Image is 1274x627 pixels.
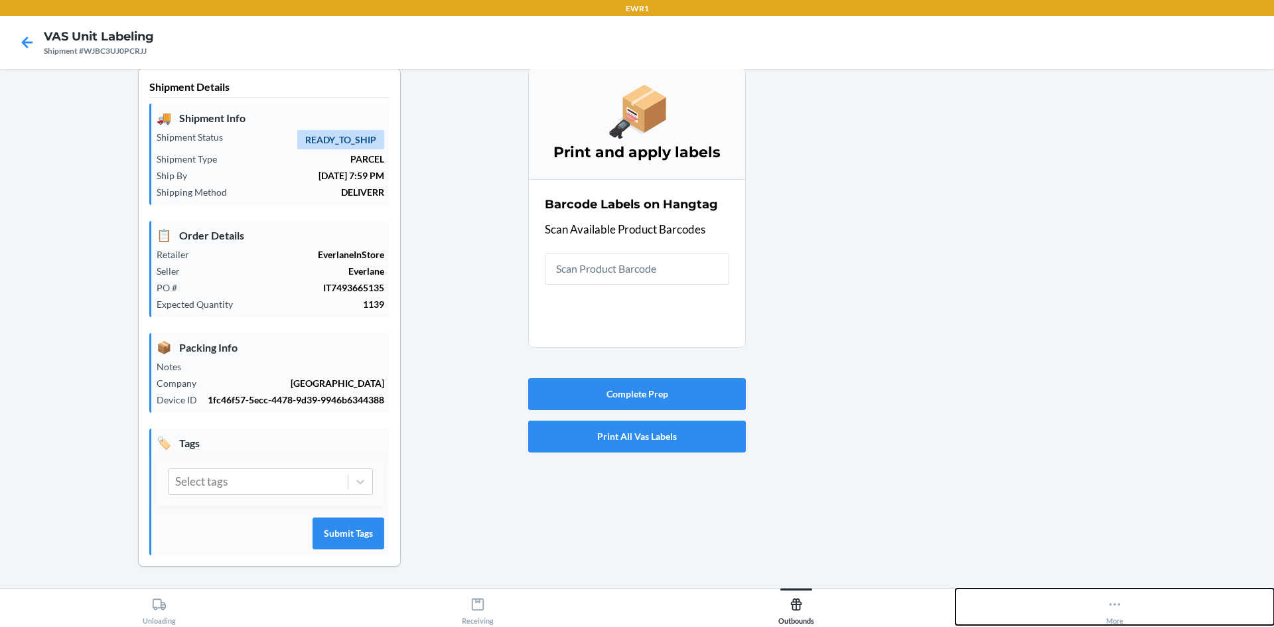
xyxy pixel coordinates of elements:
[1106,592,1123,625] div: More
[143,592,176,625] div: Unloading
[190,264,384,278] p: Everlane
[157,434,384,452] p: Tags
[157,281,188,295] p: PO #
[545,221,729,238] p: Scan Available Product Barcodes
[528,421,746,453] button: Print All Vas Labels
[157,152,228,166] p: Shipment Type
[313,518,384,549] button: Submit Tags
[778,592,814,625] div: Outbounds
[175,473,228,490] div: Select tags
[528,378,746,410] button: Complete Prep
[955,589,1274,625] button: More
[545,196,718,213] h2: Barcode Labels on Hangtag
[44,45,154,57] div: Shipment #WJBC3UJ0PCRJJ
[198,169,384,182] p: [DATE] 7:59 PM
[157,226,171,244] span: 📋
[462,592,494,625] div: Receiving
[238,185,384,199] p: DELIVERR
[157,226,384,244] p: Order Details
[626,3,649,15] p: EWR1
[157,109,384,127] p: Shipment Info
[207,376,384,390] p: [GEOGRAPHIC_DATA]
[200,247,384,261] p: EverlaneInStore
[149,79,389,98] p: Shipment Details
[157,264,190,278] p: Seller
[228,152,384,166] p: PARCEL
[157,185,238,199] p: Shipping Method
[157,130,234,144] p: Shipment Status
[157,297,244,311] p: Expected Quantity
[157,434,171,452] span: 🏷️
[44,28,154,45] h4: VAS Unit Labeling
[188,281,384,295] p: IT7493665135
[208,393,384,407] p: 1fc46f57-5ecc-4478-9d39-9946b6344388
[318,589,637,625] button: Receiving
[157,393,208,407] p: Device ID
[244,297,384,311] p: 1139
[157,247,200,261] p: Retailer
[157,376,207,390] p: Company
[157,360,192,374] p: Notes
[157,338,171,356] span: 📦
[545,142,729,163] h3: Print and apply labels
[157,169,198,182] p: Ship By
[157,109,171,127] span: 🚚
[297,130,384,149] span: READY_TO_SHIP
[637,589,955,625] button: Outbounds
[157,338,384,356] p: Packing Info
[545,253,729,285] input: Scan Product Barcode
